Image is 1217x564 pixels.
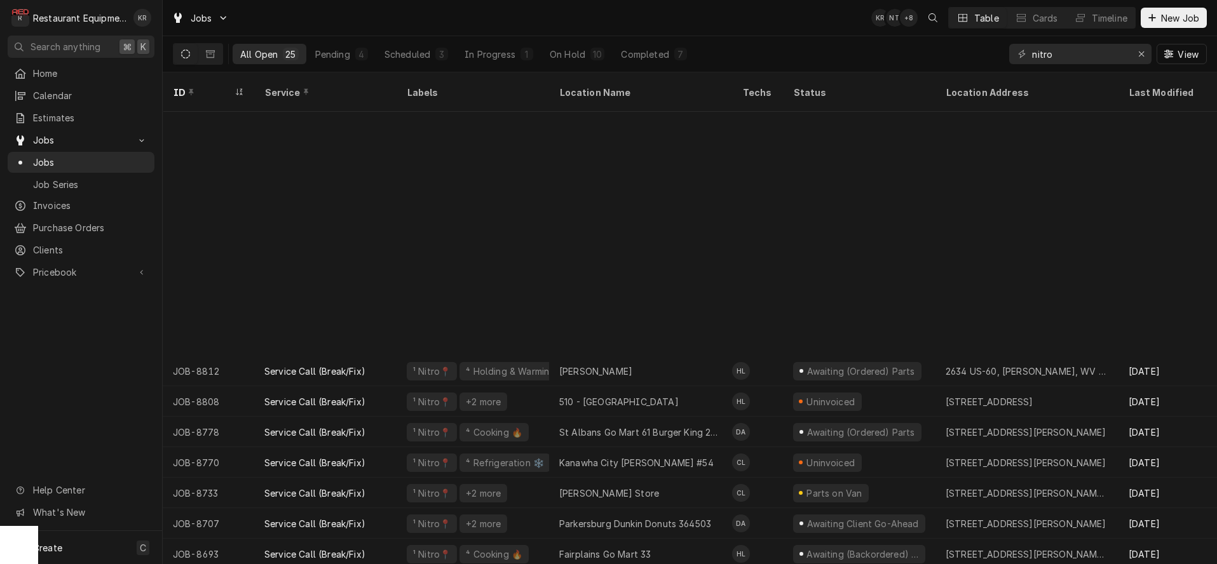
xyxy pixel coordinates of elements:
[264,487,365,500] div: Service Call (Break/Fix)
[732,393,750,410] div: HL
[732,484,750,502] div: Cole Livingston's Avatar
[412,456,452,469] div: ¹ Nitro📍
[805,517,920,530] div: Awaiting Client Go-Ahead
[140,541,146,554] span: C
[163,386,254,417] div: JOB-8808
[8,36,154,58] button: Search anything⌘K
[559,86,719,99] div: Location Name
[732,393,750,410] div: Huston Lewis's Avatar
[412,487,452,500] div: ¹ Nitro📍
[732,545,750,563] div: HL
[732,362,750,380] div: Huston Lewis's Avatar
[805,395,857,408] div: Uninvoiced
[559,395,679,408] div: 510 - [GEOGRAPHIC_DATA]
[946,456,1106,469] div: [STREET_ADDRESS][PERSON_NAME]
[1159,11,1202,25] span: New Job
[465,517,502,530] div: +2 more
[1033,11,1058,25] div: Cards
[732,453,750,471] div: CL
[33,89,148,102] span: Calendar
[163,478,254,508] div: JOB-8733
[677,48,684,61] div: 7
[173,86,231,99] div: ID
[8,174,154,195] a: Job Series
[923,8,943,28] button: Open search
[805,487,864,500] div: Parts on Van
[1131,44,1152,64] button: Erase input
[732,453,750,471] div: Cole Livingston's Avatar
[8,130,154,151] a: Go to Jobs
[732,484,750,502] div: CL
[163,356,254,386] div: JOB-8812
[593,48,602,61] div: 10
[412,365,452,378] div: ¹ Nitro📍
[1141,8,1207,28] button: New Job
[1118,447,1210,478] div: [DATE]
[264,426,365,439] div: Service Call (Break/Fix)
[805,456,857,469] div: Uninvoiced
[240,48,278,61] div: All Open
[412,426,452,439] div: ¹ Nitro📍
[8,480,154,500] a: Go to Help Center
[559,487,659,500] div: [PERSON_NAME] Store
[732,362,750,380] div: HL
[264,456,365,469] div: Service Call (Break/Fix)
[167,8,234,29] a: Go to Jobs
[264,517,365,530] div: Service Call (Break/Fix)
[465,426,524,439] div: ⁴ Cooking 🔥
[140,40,146,53] span: K
[133,9,151,27] div: KR
[465,487,502,500] div: +2 more
[1157,44,1207,64] button: View
[33,221,148,234] span: Purchase Orders
[1118,386,1210,417] div: [DATE]
[946,395,1033,408] div: [STREET_ADDRESS]
[358,48,365,61] div: 4
[886,9,904,27] div: NT
[559,517,711,530] div: Parkersburg Dunkin Donuts 364503
[559,365,632,378] div: [PERSON_NAME]
[33,111,148,124] span: Estimates
[33,243,148,257] span: Clients
[946,365,1108,378] div: 2634 US-60, [PERSON_NAME], WV 25545
[33,483,147,497] span: Help Center
[33,67,148,80] span: Home
[315,48,350,61] div: Pending
[285,48,296,61] div: 25
[732,514,750,532] div: Dakota Arthur's Avatar
[465,456,545,469] div: ⁴ Refrigeration ❄️
[805,547,920,561] div: Awaiting (Backordered) Parts
[33,133,129,147] span: Jobs
[264,395,365,408] div: Service Call (Break/Fix)
[946,86,1106,99] div: Location Address
[732,423,750,441] div: DA
[946,517,1106,530] div: [STREET_ADDRESS][PERSON_NAME]
[11,9,29,27] div: Restaurant Equipment Diagnostics's Avatar
[732,514,750,532] div: DA
[946,426,1106,439] div: [STREET_ADDRESS][PERSON_NAME]
[8,217,154,238] a: Purchase Orders
[438,48,445,61] div: 3
[465,365,569,378] div: ⁴ Holding & Warming ♨️
[407,86,539,99] div: Labels
[1118,356,1210,386] div: [DATE]
[523,48,531,61] div: 1
[732,545,750,563] div: Huston Lewis's Avatar
[384,48,430,61] div: Scheduled
[1118,478,1210,508] div: [DATE]
[33,156,148,169] span: Jobs
[123,40,132,53] span: ⌘
[412,547,452,561] div: ¹ Nitro📍
[465,547,524,561] div: ⁴ Cooking 🔥
[1118,417,1210,447] div: [DATE]
[8,262,154,283] a: Go to Pricebook
[11,9,29,27] div: R
[946,487,1108,500] div: [STREET_ADDRESS][PERSON_NAME][PERSON_NAME]
[163,508,254,539] div: JOB-8707
[793,86,923,99] div: Status
[886,9,904,27] div: Nick Tussey's Avatar
[33,542,62,553] span: Create
[8,502,154,523] a: Go to What's New
[1118,508,1210,539] div: [DATE]
[133,9,151,27] div: Kelli Robinette's Avatar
